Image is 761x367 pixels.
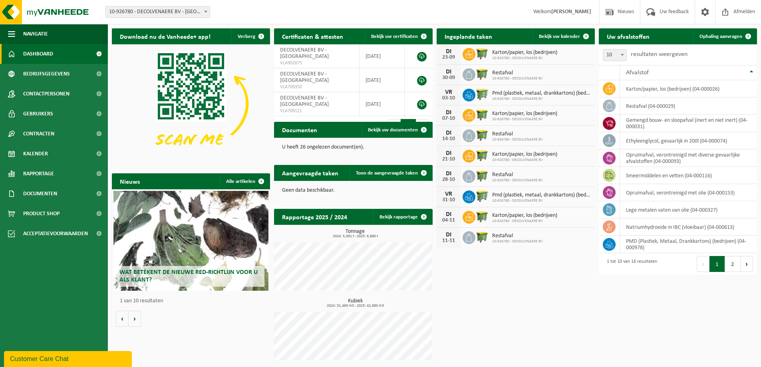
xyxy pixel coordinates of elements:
span: Restafval [492,131,543,137]
div: 30-09 [441,75,457,81]
div: VR [441,89,457,95]
td: opruimafval, verontreinigd met olie (04-000153) [620,184,757,201]
a: Bekijk rapportage [373,209,432,225]
a: Bekijk uw documenten [362,122,432,138]
div: 07-10 [441,116,457,121]
div: 14-10 [441,136,457,142]
button: 1 [709,256,725,272]
button: Vorige [116,311,129,327]
span: DECOLVENAERE BV - [GEOGRAPHIC_DATA] [280,71,329,83]
span: Restafval [492,70,543,76]
td: gemengd bouw- en sloopafval (inert en niet inert) (04-000031) [620,115,757,132]
td: restafval (04-000029) [620,97,757,115]
h2: Nieuws [112,173,148,189]
span: Restafval [492,233,543,239]
span: 10 [603,49,627,61]
span: VLA709121 [280,108,353,114]
td: ethyleenglycol, gevaarlijk in 200l (04-000074) [620,132,757,149]
span: 2024: 5,091 t - 2025: 6,880 t [278,234,432,238]
h3: Tonnage [278,229,432,238]
div: DI [441,69,457,75]
img: Download de VHEPlus App [112,44,270,163]
span: 10-926780 - DECOLVENAERE BV [492,76,543,81]
button: Verberg [231,28,269,44]
span: Verberg [238,34,255,39]
span: 10-926780 - DECOLVENAERE BV [492,56,557,61]
img: WB-1100-HPE-GN-51 [475,47,489,60]
p: U heeft 26 ongelezen document(en). [282,145,424,150]
div: 03-10 [441,95,457,101]
div: DI [441,130,457,136]
span: Product Shop [23,204,60,224]
span: Pmd (plastiek, metaal, drankkartons) (bedrijven) [492,192,591,198]
span: VLA902675 [280,60,353,66]
a: Wat betekent de nieuwe RED-richtlijn voor u als klant? [113,191,268,291]
span: 10-926780 - DECOLVENAERE BV - GENT [106,6,210,18]
span: 10-926780 - DECOLVENAERE BV [492,198,591,203]
span: Ophaling aanvragen [699,34,742,39]
h2: Uw afvalstoffen [599,28,658,44]
img: WB-0660-HPE-GN-51 [475,87,489,101]
span: Restafval [492,172,543,178]
img: WB-1100-HPE-GN-51 [475,169,489,183]
span: DECOLVENAERE BV - [GEOGRAPHIC_DATA] [280,47,329,60]
td: PMD (Plastiek, Metaal, Drankkartons) (bedrijven) (04-000978) [620,236,757,253]
td: smeermiddelen en vetten (04-000116) [620,167,757,184]
td: [DATE] [360,44,405,68]
div: 11-11 [441,238,457,244]
button: Next [741,256,753,272]
div: DI [441,211,457,218]
div: 21-10 [441,157,457,162]
span: Karton/papier, los (bedrijven) [492,50,557,56]
span: Toon de aangevraagde taken [356,171,418,176]
button: Volgende [129,311,141,327]
span: 10-926780 - DECOLVENAERE BV - GENT [105,6,210,18]
span: 10-926780 - DECOLVENAERE BV [492,97,591,101]
td: [DATE] [360,92,405,116]
span: 10-926780 - DECOLVENAERE BV [492,239,543,244]
h2: Download nu de Vanheede+ app! [112,28,219,44]
div: DI [441,232,457,238]
span: Documenten [23,184,57,204]
span: 10-926780 - DECOLVENAERE BV [492,117,557,122]
td: lege metalen vaten van olie (04-000327) [620,201,757,218]
div: 31-10 [441,197,457,203]
img: WB-1100-HPE-GN-51 [475,128,489,142]
a: Ophaling aanvragen [693,28,756,44]
span: 10-926780 - DECOLVENAERE BV [492,219,557,224]
span: Gebruikers [23,104,53,124]
div: 04-11 [441,218,457,223]
p: 1 van 10 resultaten [120,298,266,304]
span: 10-926780 - DECOLVENAERE BV [492,158,557,163]
span: 10-926780 - DECOLVENAERE BV [492,137,543,142]
span: Karton/papier, los (bedrijven) [492,111,557,117]
button: 2 [725,256,741,272]
div: VR [441,191,457,197]
td: opruimafval, verontreinigd met diverse gevaarlijke afvalstoffen (04-000093) [620,149,757,167]
img: WB-0660-HPE-GN-51 [475,189,489,203]
span: 10-926780 - DECOLVENAERE BV [492,178,543,183]
a: Alle artikelen [220,173,269,189]
img: WB-1100-HPE-GN-51 [475,210,489,223]
span: Contracten [23,124,54,144]
div: DI [441,150,457,157]
div: DI [441,109,457,116]
span: Acceptatievoorwaarden [23,224,88,244]
span: Karton/papier, los (bedrijven) [492,212,557,219]
div: 28-10 [441,177,457,183]
h3: Kubiek [278,298,432,308]
strong: [PERSON_NAME] [551,9,591,15]
span: DECOLVENAERE BV - [GEOGRAPHIC_DATA] [280,95,329,107]
span: 2024: 31,460 m3 - 2025: 42,680 m3 [278,304,432,308]
a: Bekijk uw kalender [533,28,594,44]
span: Bedrijfsgegevens [23,64,70,84]
h2: Ingeplande taken [437,28,500,44]
span: Wat betekent de nieuwe RED-richtlijn voor u als klant? [119,269,258,283]
span: Pmd (plastiek, metaal, drankkartons) (bedrijven) [492,90,591,97]
span: 10 [603,50,626,61]
h2: Aangevraagde taken [274,165,346,181]
h2: Certificaten & attesten [274,28,351,44]
h2: Documenten [274,122,325,137]
span: Rapportage [23,164,54,184]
